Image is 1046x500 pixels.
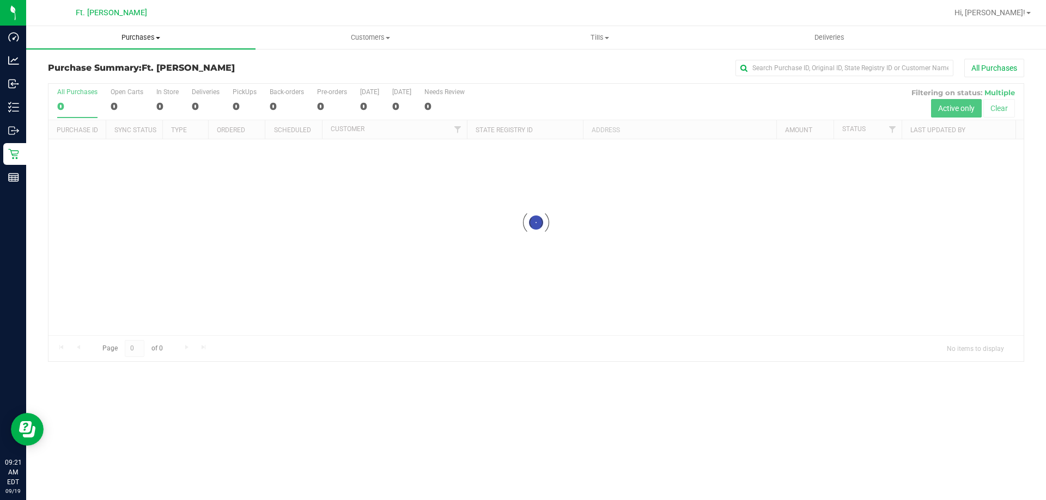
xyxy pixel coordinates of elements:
[26,26,256,49] a: Purchases
[8,125,19,136] inline-svg: Outbound
[485,26,714,49] a: Tills
[8,102,19,113] inline-svg: Inventory
[11,413,44,446] iframe: Resource center
[5,458,21,487] p: 09:21 AM EDT
[715,26,944,49] a: Deliveries
[48,63,373,73] h3: Purchase Summary:
[954,8,1025,17] span: Hi, [PERSON_NAME]!
[8,149,19,159] inline-svg: Retail
[8,78,19,89] inline-svg: Inbound
[256,33,484,42] span: Customers
[964,59,1024,77] button: All Purchases
[5,487,21,495] p: 09/19
[735,60,953,76] input: Search Purchase ID, Original ID, State Registry ID or Customer Name...
[26,33,256,42] span: Purchases
[800,33,859,42] span: Deliveries
[76,8,147,17] span: Ft. [PERSON_NAME]
[8,55,19,66] inline-svg: Analytics
[256,26,485,49] a: Customers
[8,172,19,183] inline-svg: Reports
[8,32,19,42] inline-svg: Dashboard
[485,33,714,42] span: Tills
[142,63,235,73] span: Ft. [PERSON_NAME]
